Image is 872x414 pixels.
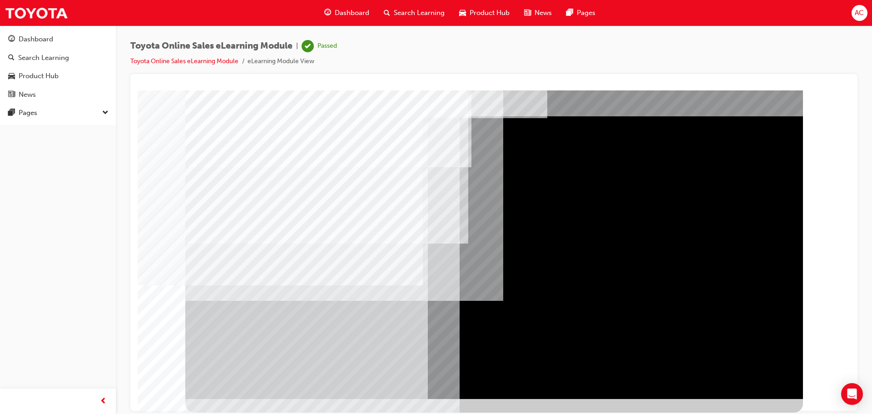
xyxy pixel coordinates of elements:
[19,108,37,118] div: Pages
[855,8,864,18] span: AC
[5,3,68,23] img: Trak
[335,8,369,18] span: Dashboard
[296,41,298,51] span: |
[19,34,53,45] div: Dashboard
[459,7,466,19] span: car-icon
[130,57,238,65] a: Toyota Online Sales eLearning Module
[100,396,107,407] span: prev-icon
[4,29,112,105] button: DashboardSearch LearningProduct HubNews
[8,72,15,80] span: car-icon
[317,42,337,50] div: Passed
[19,71,59,81] div: Product Hub
[130,41,292,51] span: Toyota Online Sales eLearning Module
[4,105,112,121] button: Pages
[841,383,863,405] div: Open Intercom Messenger
[8,35,15,44] span: guage-icon
[18,53,69,63] div: Search Learning
[559,4,603,22] a: pages-iconPages
[384,7,390,19] span: search-icon
[4,68,112,85] a: Product Hub
[8,91,15,99] span: news-icon
[302,40,314,52] span: learningRecordVerb_PASS-icon
[4,50,112,66] a: Search Learning
[535,8,552,18] span: News
[4,31,112,48] a: Dashboard
[452,4,517,22] a: car-iconProduct Hub
[524,7,531,19] span: news-icon
[317,4,377,22] a: guage-iconDashboard
[248,56,314,67] li: eLearning Module View
[377,4,452,22] a: search-iconSearch Learning
[324,7,331,19] span: guage-icon
[852,5,867,21] button: AC
[8,54,15,62] span: search-icon
[394,8,445,18] span: Search Learning
[4,86,112,103] a: News
[19,90,36,100] div: News
[8,109,15,117] span: pages-icon
[566,7,573,19] span: pages-icon
[102,107,109,119] span: down-icon
[577,8,595,18] span: Pages
[517,4,559,22] a: news-iconNews
[470,8,510,18] span: Product Hub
